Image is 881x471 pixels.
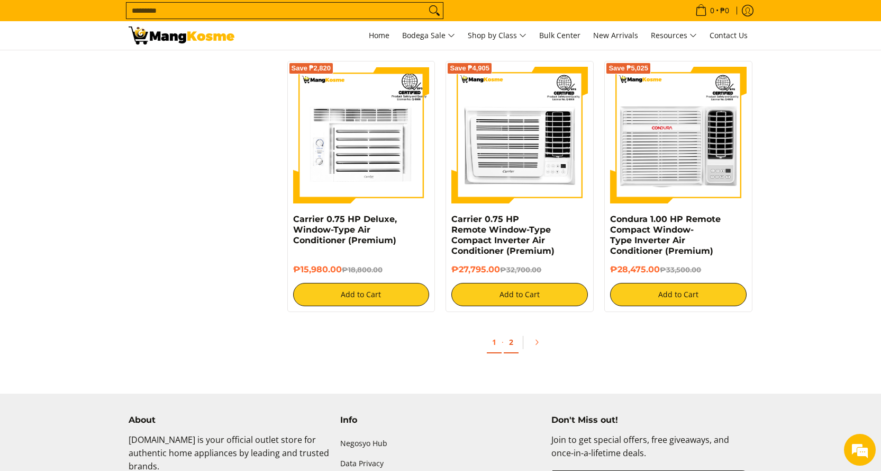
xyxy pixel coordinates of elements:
div: Chat with us now [55,59,178,73]
a: 2 [504,332,519,353]
img: Carrier 0.75 HP Remote Window-Type Compact Inverter Air Conditioner (Premium) [451,67,588,203]
a: New Arrivals [588,21,643,50]
button: Add to Cart [293,283,430,306]
span: Resources [651,29,697,42]
a: Bodega Sale [397,21,460,50]
span: Home [369,30,389,40]
textarea: Type your message and hit 'Enter' [5,289,202,326]
h6: ₱28,475.00 [610,264,747,275]
h6: ₱15,980.00 [293,264,430,275]
h6: ₱27,795.00 [451,264,588,275]
span: ₱0 [719,7,731,14]
span: Contact Us [710,30,748,40]
img: Carrier 0.75 HP Deluxe, Window-Type Air Conditioner (Premium) [293,67,430,203]
span: Save ₱5,025 [608,65,648,72]
del: ₱18,800.00 [342,265,383,274]
span: We're online! [61,134,146,241]
a: Negosyo Hub [340,433,541,454]
a: Shop by Class [462,21,532,50]
a: Contact Us [704,21,753,50]
span: • [692,5,732,16]
button: Add to Cart [610,283,747,306]
img: Condura 1.00 HP Remote Compact Window-Type Inverter Air Conditioner (Premium) [610,67,747,203]
span: · [502,337,504,347]
a: Carrier 0.75 HP Remote Window-Type Compact Inverter Air Conditioner (Premium) [451,214,555,256]
h4: Info [340,415,541,425]
del: ₱32,700.00 [500,265,541,274]
button: Search [426,3,443,19]
span: Save ₱2,820 [292,65,331,72]
p: Join to get special offers, free giveaways, and once-in-a-lifetime deals. [551,433,752,470]
span: Save ₱4,905 [450,65,489,72]
h4: Don't Miss out! [551,415,752,425]
span: New Arrivals [593,30,638,40]
button: Add to Cart [451,283,588,306]
a: Condura 1.00 HP Remote Compact Window-Type Inverter Air Conditioner (Premium) [610,214,721,256]
nav: Main Menu [245,21,753,50]
div: Minimize live chat window [174,5,199,31]
a: Bulk Center [534,21,586,50]
img: Bodega Sale Aircon l Mang Kosme: Home Appliances Warehouse Sale [129,26,234,45]
span: Shop by Class [468,29,526,42]
a: Home [364,21,395,50]
a: Resources [646,21,702,50]
span: 0 [709,7,716,14]
h4: About [129,415,330,425]
span: Bodega Sale [402,29,455,42]
a: Carrier 0.75 HP Deluxe, Window-Type Air Conditioner (Premium) [293,214,397,245]
ul: Pagination [282,328,758,362]
span: Bulk Center [539,30,580,40]
a: 1 [487,332,502,353]
del: ₱33,500.00 [660,265,701,274]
